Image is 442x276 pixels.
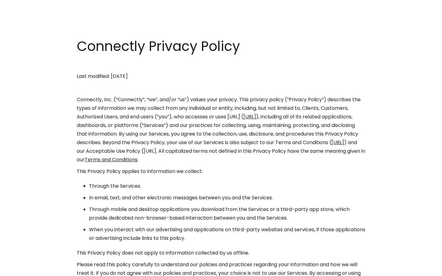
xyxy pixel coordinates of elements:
[77,167,365,176] p: This Privacy Policy applies to information we collect:
[243,113,256,120] a: [URL]
[12,265,37,274] ul: Language list
[89,194,365,202] li: In email, text, and other electronic messages between you and the Services.
[77,37,365,56] h1: Connectly Privacy Policy
[77,60,365,69] p: ‍
[77,84,365,92] p: ‍
[77,249,365,257] p: This Privacy Policy does not apply to information collected by us offline.
[331,139,344,146] a: [URL]
[77,95,365,164] p: Connectly, Inc. (“Connectly”, “we”, and/or “us”) values your privacy. This privacy policy (“Priva...
[85,156,138,163] a: Terms and Conditions
[89,225,365,243] li: When you interact with our advertising and applications on third-party websites and services, if ...
[89,182,365,190] li: Through the Services.
[77,72,365,81] p: Last modified: [DATE]
[89,205,365,222] li: Through mobile and desktop applications you download from the Services or a third-party app store...
[6,265,37,274] aside: Language selected: English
